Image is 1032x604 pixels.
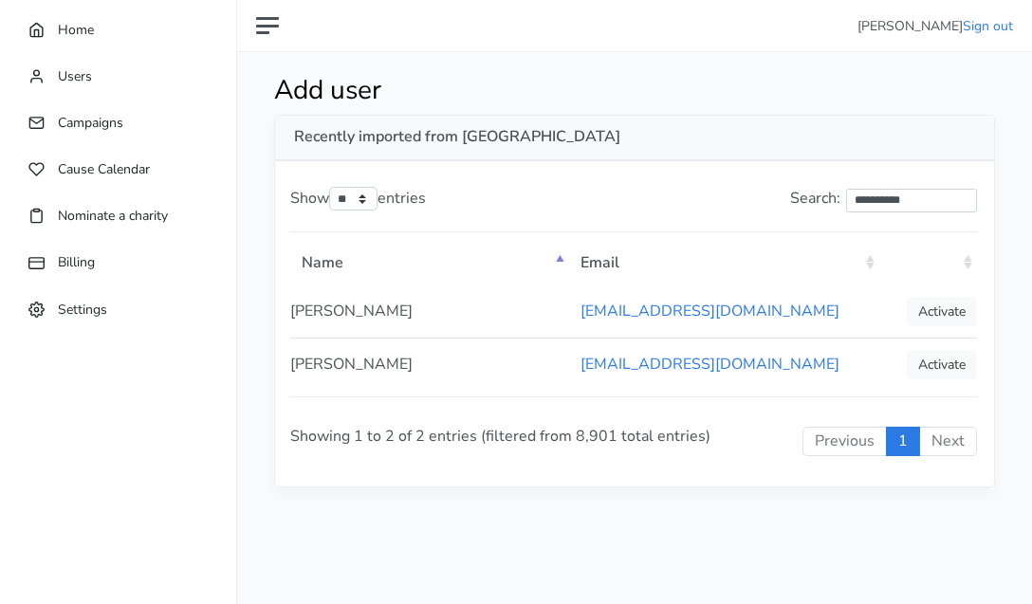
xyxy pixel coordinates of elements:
a: Settings [19,291,217,328]
a: Activate [907,350,977,379]
a: Billing [19,244,217,281]
div: Showing 1 to 2 of 2 entries (filtered from 8,901 total entries) [290,396,562,476]
td: [PERSON_NAME] [290,285,569,338]
label: Search: [790,187,977,212]
select: Showentries [329,187,378,210]
span: Nominate a charity [58,207,168,225]
strong: Recently imported from [GEOGRAPHIC_DATA] [294,126,620,147]
a: Users [19,58,217,95]
a: Cause Calendar [19,151,217,188]
a: [EMAIL_ADDRESS][DOMAIN_NAME] [580,301,839,321]
a: Sign out [963,17,1013,35]
a: Home [19,11,217,48]
span: Billing [58,253,95,271]
th: Name: activate to sort column descending [290,237,569,285]
input: Search: [846,189,977,212]
a: Nominate a charity [19,197,217,234]
span: Campaigns [58,114,123,132]
th: : activate to sort column ascending [879,237,977,285]
span: Settings [58,300,107,318]
a: 1 [886,427,920,457]
a: [EMAIL_ADDRESS][DOMAIN_NAME] [580,354,839,375]
a: Campaigns [19,104,217,141]
a: Activate [907,297,977,326]
label: Show entries [290,187,426,211]
span: Home [58,21,94,39]
li: [PERSON_NAME] [857,16,1013,36]
td: [PERSON_NAME] [290,338,569,391]
th: Email: activate to sort column ascending [569,237,879,285]
h1: Add user [274,75,870,107]
span: Users [58,67,92,85]
span: Cause Calendar [58,160,150,178]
